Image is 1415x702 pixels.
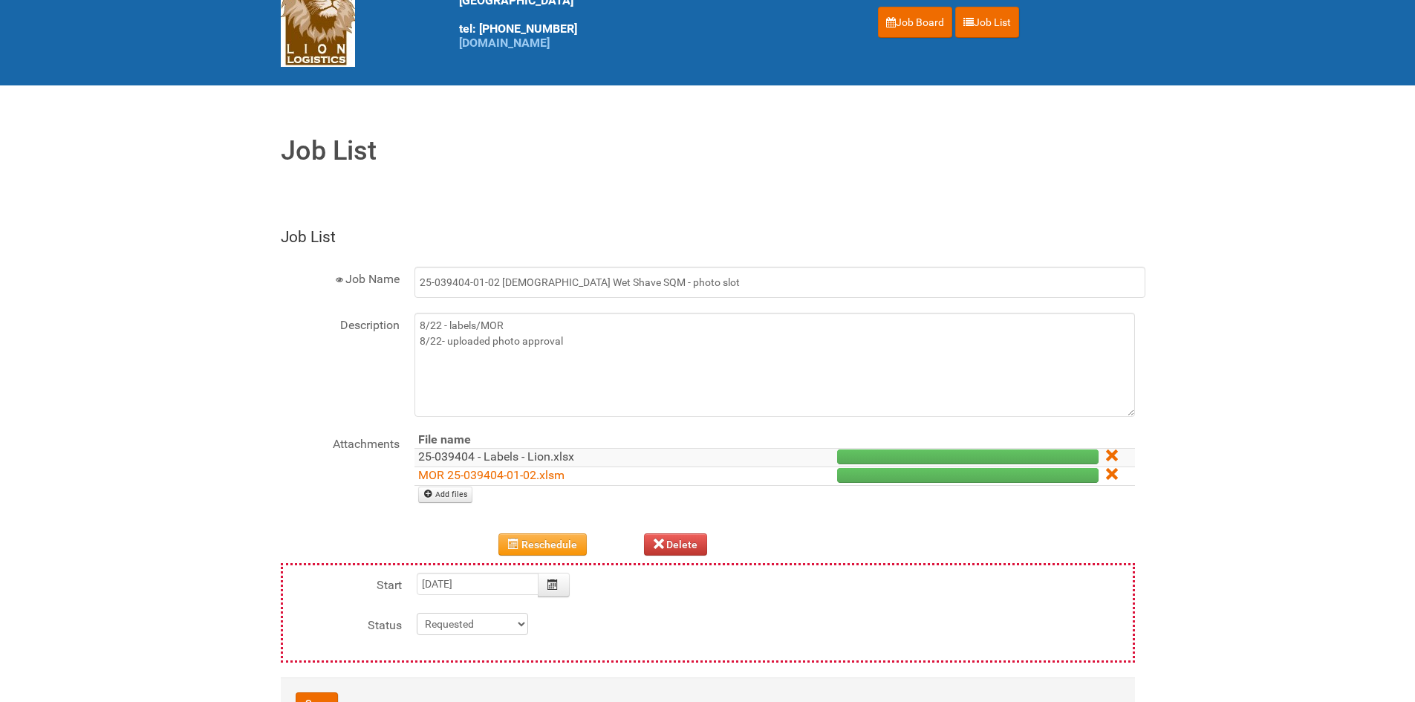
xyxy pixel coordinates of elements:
[459,36,550,50] a: [DOMAIN_NAME]
[281,131,1135,171] h1: Job List
[414,313,1135,417] textarea: 8/22 - labels/MOR 8/22- uploaded photo approval
[281,267,400,288] label: Job Name
[418,449,574,464] a: 25-039404 - Labels - Lion.xlsx
[281,313,400,334] label: Description
[498,533,587,556] button: Reschedule
[283,613,402,634] label: Status
[414,432,742,449] th: File name
[538,573,570,597] button: Calendar
[878,7,952,38] a: Job Board
[418,487,473,503] a: Add files
[281,226,1135,249] legend: Job List
[281,432,400,453] label: Attachments
[955,7,1019,38] a: Job List
[418,468,565,482] a: MOR 25-039404-01-02.xlsm
[644,533,708,556] button: Delete
[283,573,402,594] label: Start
